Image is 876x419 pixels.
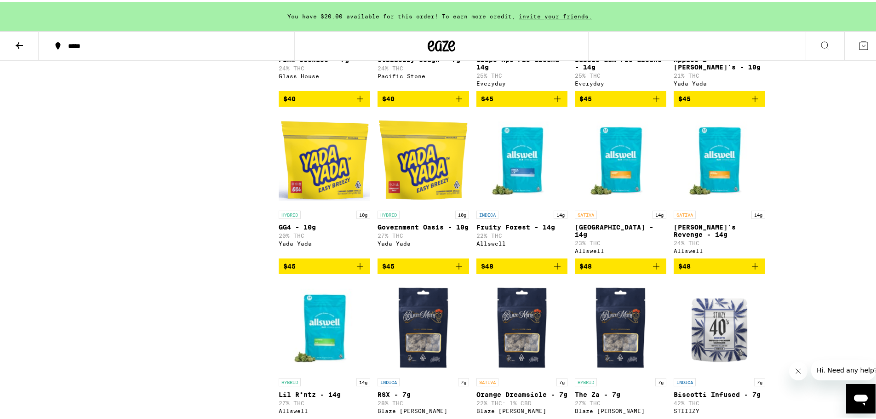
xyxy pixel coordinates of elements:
p: 20% THC [279,231,370,237]
div: Blaze [PERSON_NAME] [476,406,568,412]
p: 24% THC [378,63,469,69]
p: SATIVA [674,209,696,217]
div: Yada Yada [674,79,765,85]
p: 22% THC: 1% CBD [476,398,568,404]
p: 14g [554,209,567,217]
p: INDICA [378,376,400,385]
span: $45 [678,93,691,101]
div: Allswell [476,239,568,245]
a: Open page for Government Oasis - 10g from Yada Yada [378,112,469,257]
p: 24% THC [674,238,765,244]
p: [GEOGRAPHIC_DATA] - 14g [575,222,666,236]
span: $48 [481,261,493,268]
span: $40 [382,93,395,101]
p: 7g [458,376,469,385]
p: RSX - 7g [378,389,469,396]
img: Blaze Mota - Orange Dreamsicle - 7g [476,280,568,372]
button: Add to bag [279,89,370,105]
button: Add to bag [674,257,765,272]
span: $45 [481,93,493,101]
div: Everyday [575,79,666,85]
button: Add to bag [279,257,370,272]
div: Glass House [279,71,370,77]
p: Apples & [PERSON_NAME]'s - 10g [674,54,765,69]
img: Allswell - Jack's Revenge - 14g [674,112,765,204]
img: Allswell - Garden Grove - 14g [575,112,666,204]
a: Open page for Orange Dreamsicle - 7g from Blaze Mota [476,280,568,417]
div: Yada Yada [279,239,370,245]
a: Open page for Garden Grove - 14g from Allswell [575,112,666,257]
p: 42% THC [674,398,765,404]
p: SATIVA [476,376,498,385]
span: You have $20.00 available for this order! To earn more credit, [287,11,515,17]
a: Open page for Biscotti Infused - 7g from STIIIZY [674,280,765,417]
img: Blaze Mota - RSX - 7g [378,280,469,372]
iframe: Close message [789,360,807,379]
p: Biscotti Infused - 7g [674,389,765,396]
div: Allswell [674,246,765,252]
span: Hi. Need any help? [6,6,66,14]
div: Allswell [575,246,666,252]
iframe: Button to launch messaging window [846,382,876,412]
p: GG4 - 10g [279,222,370,229]
span: $48 [579,261,592,268]
img: Blaze Mota - The Za - 7g [575,280,666,372]
button: Add to bag [575,89,666,105]
span: $45 [579,93,592,101]
a: Open page for Jack's Revenge - 14g from Allswell [674,112,765,257]
span: invite your friends. [515,11,595,17]
p: 27% THC [279,398,370,404]
p: 14g [653,209,666,217]
p: Fruity Forest - 14g [476,222,568,229]
a: Open page for The Za - 7g from Blaze Mota [575,280,666,417]
div: Pacific Stone [378,71,469,77]
p: HYBRID [575,376,597,385]
div: Everyday [476,79,568,85]
p: 24% THC [279,63,370,69]
p: 7g [556,376,567,385]
a: Open page for Fruity Forest - 14g from Allswell [476,112,568,257]
p: 14g [751,209,765,217]
span: $48 [678,261,691,268]
p: Lil R*ntz - 14g [279,389,370,396]
img: Allswell - Fruity Forest - 14g [476,112,568,204]
div: STIIIZY [674,406,765,412]
p: Government Oasis - 10g [378,222,469,229]
div: Blaze [PERSON_NAME] [378,406,469,412]
p: 7g [655,376,666,385]
button: Add to bag [476,89,568,105]
div: Allswell [279,406,370,412]
p: INDICA [476,209,498,217]
div: Blaze [PERSON_NAME] [575,406,666,412]
img: Yada Yada - GG4 - 10g [279,112,370,204]
img: Yada Yada - Government Oasis - 10g [378,112,469,204]
div: Yada Yada [378,239,469,245]
p: 25% THC [575,71,666,77]
p: 27% THC [378,231,469,237]
p: 7g [754,376,765,385]
img: STIIIZY - Biscotti Infused - 7g [674,280,765,372]
p: Bubble Gum Pre-Ground - 14g [575,54,666,69]
p: 10g [356,209,370,217]
button: Add to bag [575,257,666,272]
a: Open page for Lil R*ntz - 14g from Allswell [279,280,370,417]
span: $40 [283,93,296,101]
p: HYBRID [279,376,301,385]
p: 22% THC [476,231,568,237]
a: Open page for GG4 - 10g from Yada Yada [279,112,370,257]
span: $45 [382,261,395,268]
button: Add to bag [378,89,469,105]
p: SATIVA [575,209,597,217]
p: HYBRID [279,209,301,217]
p: 21% THC [674,71,765,77]
img: Allswell - Lil R*ntz - 14g [279,280,370,372]
p: 27% THC [575,398,666,404]
iframe: Message from company [811,358,876,379]
p: 23% THC [575,238,666,244]
a: Open page for RSX - 7g from Blaze Mota [378,280,469,417]
p: 10g [455,209,469,217]
p: [PERSON_NAME]'s Revenge - 14g [674,222,765,236]
span: $45 [283,261,296,268]
p: Grape Ape Pre-Ground - 14g [476,54,568,69]
p: The Za - 7g [575,389,666,396]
